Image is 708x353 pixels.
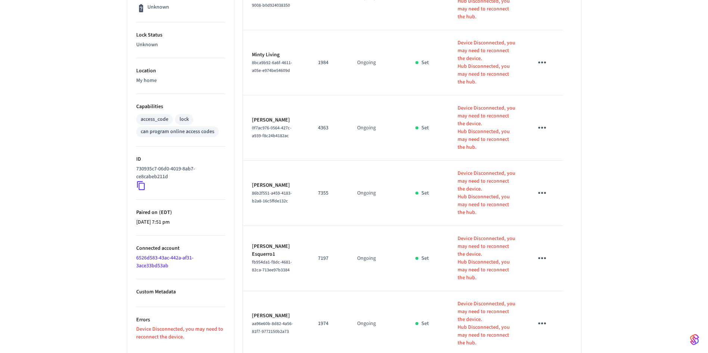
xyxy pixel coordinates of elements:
[421,189,429,197] p: Set
[136,218,225,226] p: [DATE] 7:51 pm
[136,103,225,111] p: Capabilities
[136,316,225,324] p: Errors
[252,116,300,124] p: [PERSON_NAME]
[458,193,515,217] p: Hub Disconnected, you may need to reconnect the hub.
[252,51,300,59] p: Minty Living
[136,254,193,270] a: 6526d583-43ac-442a-af31-3ace33bd53ab
[147,3,169,11] p: Unknown
[136,155,225,163] p: ID
[136,325,225,341] p: Device Disconnected, you may need to reconnect the device.
[458,128,515,151] p: Hub Disconnected, you may need to reconnect the hub.
[458,39,515,63] p: Device Disconnected, you may need to reconnect the device.
[141,116,168,123] div: access_code
[136,67,225,75] p: Location
[136,41,225,49] p: Unknown
[252,312,300,320] p: [PERSON_NAME]
[318,124,339,132] p: 4363
[318,255,339,262] p: 7197
[252,321,293,335] span: aa96e60b-8d82-4a56-81f7-9772150b2a73
[348,30,406,95] td: Ongoing
[136,245,225,252] p: Connected account
[136,165,222,181] p: 730935c7-06d0-4019-8ab7-ce8cabeb211d
[348,95,406,161] td: Ongoing
[458,104,515,128] p: Device Disconnected, you may need to reconnect the device.
[136,77,225,85] p: My home
[136,31,225,39] p: Lock Status
[252,259,292,273] span: fb954da1-f8dc-4681-82ca-713ee97b3384
[252,60,292,74] span: 8bca9b92-6a6f-4611-a05e-e974be54609d
[458,170,515,193] p: Device Disconnected, you may need to reconnect the device.
[318,320,339,328] p: 1974
[458,258,515,282] p: Hub Disconnected, you may need to reconnect the hub.
[458,324,515,347] p: Hub Disconnected, you may need to reconnect the hub.
[348,226,406,291] td: Ongoing
[252,190,292,204] span: 86b2f551-a459-4183-b2a8-16c5ffde132c
[318,59,339,67] p: 1984
[421,124,429,132] p: Set
[690,334,699,346] img: SeamLogoGradient.69752ec5.svg
[157,209,172,216] span: ( EDT )
[141,128,214,136] div: can program online access codes
[252,243,300,258] p: [PERSON_NAME] Esquerro1
[348,161,406,226] td: Ongoing
[421,59,429,67] p: Set
[421,255,429,262] p: Set
[252,125,291,139] span: 0f7ac976-0564-427c-a939-f8c24b4182ac
[458,63,515,86] p: Hub Disconnected, you may need to reconnect the hub.
[180,116,189,123] div: lock
[252,182,300,189] p: [PERSON_NAME]
[421,320,429,328] p: Set
[136,209,225,217] p: Paired on
[458,235,515,258] p: Device Disconnected, you may need to reconnect the device.
[318,189,339,197] p: 7355
[458,300,515,324] p: Device Disconnected, you may need to reconnect the device.
[136,288,225,296] p: Custom Metadata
